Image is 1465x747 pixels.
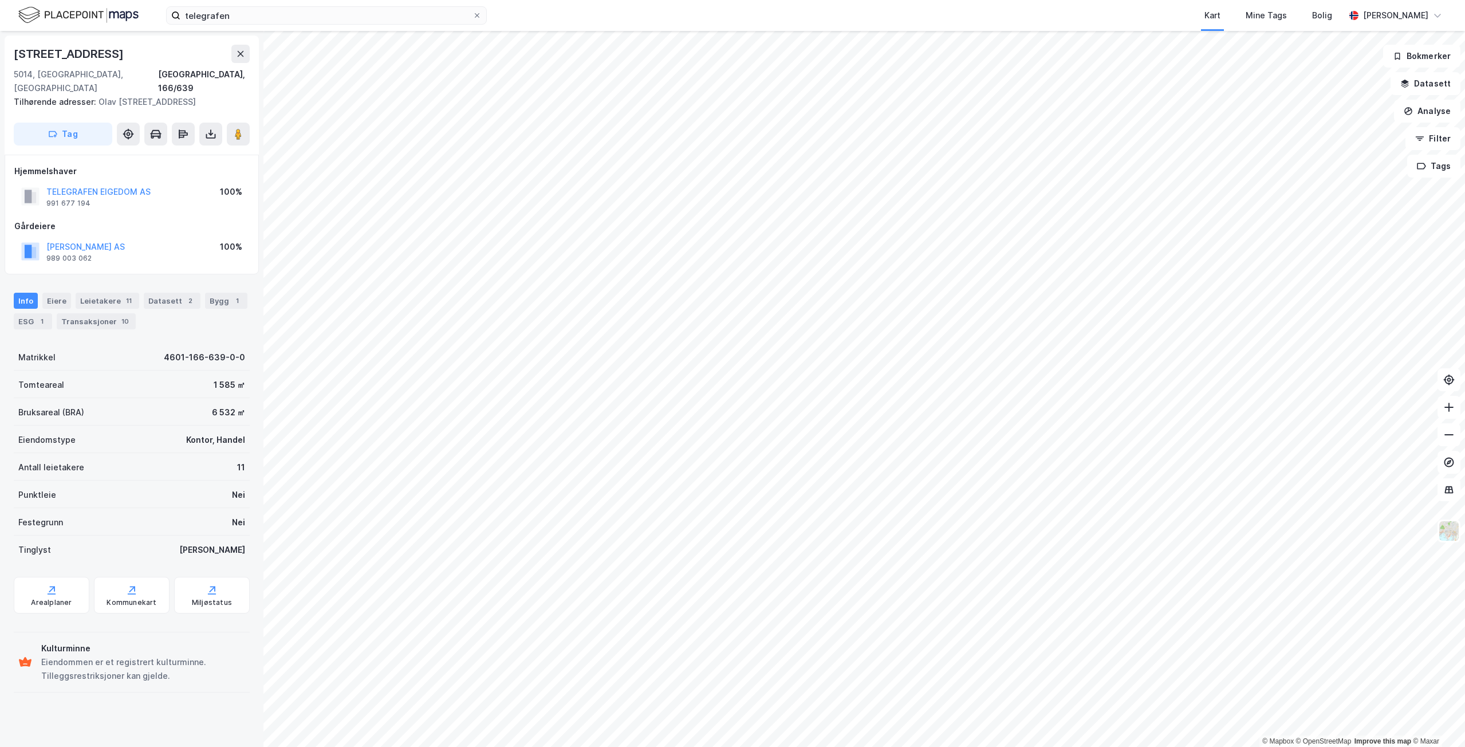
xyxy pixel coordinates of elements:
div: Tomteareal [18,378,64,392]
div: 11 [123,295,135,306]
div: Punktleie [18,488,56,502]
div: Datasett [144,293,200,309]
button: Filter [1405,127,1460,150]
div: Kart [1204,9,1220,22]
div: Tinglyst [18,543,51,557]
button: Datasett [1391,72,1460,95]
div: Mine Tags [1246,9,1287,22]
div: Hjemmelshaver [14,164,249,178]
div: Miljøstatus [192,598,232,607]
div: Eiendommen er et registrert kulturminne. Tilleggsrestriksjoner kan gjelde. [41,655,245,683]
div: 11 [237,461,245,474]
div: [GEOGRAPHIC_DATA], 166/639 [158,68,250,95]
div: Kommunekart [107,598,156,607]
div: 1 585 ㎡ [214,378,245,392]
img: logo.f888ab2527a4732fd821a326f86c7f29.svg [18,5,139,25]
div: [STREET_ADDRESS] [14,45,126,63]
button: Tag [14,123,112,146]
div: Eiendomstype [18,433,76,447]
div: Kontor, Handel [186,433,245,447]
img: Z [1438,520,1460,542]
button: Bokmerker [1383,45,1460,68]
button: Tags [1407,155,1460,178]
span: Tilhørende adresser: [14,97,99,107]
div: ESG [14,313,52,329]
div: 1 [36,316,48,327]
div: 989 003 062 [46,254,92,263]
div: [PERSON_NAME] [179,543,245,557]
div: Nei [232,488,245,502]
div: 1 [231,295,243,306]
div: Matrikkel [18,351,56,364]
div: Arealplaner [31,598,72,607]
a: Mapbox [1262,737,1294,745]
div: Transaksjoner [57,313,136,329]
div: Kulturminne [41,642,245,655]
div: Bygg [205,293,247,309]
a: OpenStreetMap [1296,737,1352,745]
div: Leietakere [76,293,139,309]
div: [PERSON_NAME] [1363,9,1428,22]
input: Søk på adresse, matrikkel, gårdeiere, leietakere eller personer [180,7,472,24]
div: Gårdeiere [14,219,249,233]
div: 4601-166-639-0-0 [164,351,245,364]
div: 991 677 194 [46,199,90,208]
div: Antall leietakere [18,461,84,474]
div: Info [14,293,38,309]
div: Bolig [1312,9,1332,22]
div: 5014, [GEOGRAPHIC_DATA], [GEOGRAPHIC_DATA] [14,68,158,95]
div: Olav [STREET_ADDRESS] [14,95,241,109]
div: 6 532 ㎡ [212,406,245,419]
div: Eiere [42,293,71,309]
a: Improve this map [1354,737,1411,745]
button: Analyse [1394,100,1460,123]
div: Kontrollprogram for chat [1408,692,1465,747]
div: 100% [220,185,242,199]
div: Nei [232,516,245,529]
div: Festegrunn [18,516,63,529]
div: 10 [119,316,131,327]
div: Bruksareal (BRA) [18,406,84,419]
iframe: Chat Widget [1408,692,1465,747]
div: 2 [184,295,196,306]
div: 100% [220,240,242,254]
